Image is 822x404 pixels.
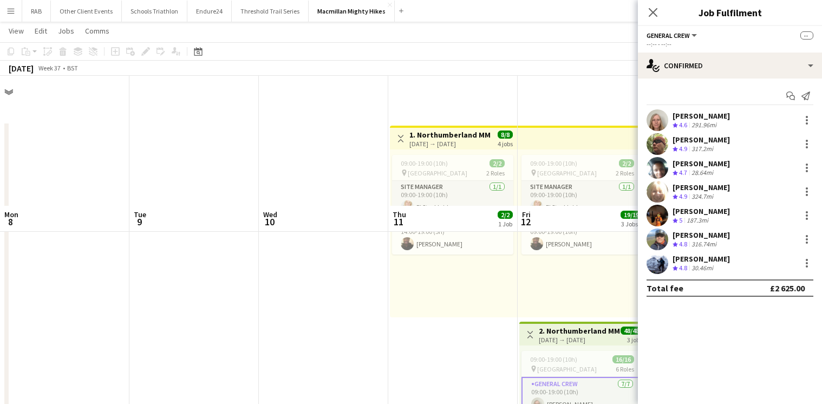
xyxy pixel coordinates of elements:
div: 4 jobs [498,139,513,148]
span: 2 Roles [486,169,505,177]
div: [PERSON_NAME] [673,183,730,192]
span: 10 [262,216,277,228]
span: 09:00-19:00 (10h) [530,355,577,363]
div: [DATE] → [DATE] [409,140,490,148]
div: Confirmed [638,53,822,79]
span: Fri [522,210,531,219]
span: 8/8 [498,131,513,139]
h3: 1. Northumberland MMH- 4 day role [409,130,490,140]
app-job-card: 09:00-19:00 (10h)2/2 [GEOGRAPHIC_DATA]2 RolesSite Manager1/109:00-19:00 (10h)Fi StockbridgeEvent ... [521,155,643,255]
span: 12 [520,216,531,228]
app-card-role: Event Project Manager1/114:00-19:00 (5h)[PERSON_NAME] [392,218,513,255]
div: 1 Job [498,220,512,228]
div: 3 jobs [627,335,642,344]
span: Jobs [58,26,74,36]
div: 291.96mi [689,121,719,130]
div: [PERSON_NAME] [673,159,730,168]
span: 11 [391,216,406,228]
a: Comms [81,24,114,38]
a: View [4,24,28,38]
span: 2/2 [498,211,513,219]
div: 28.64mi [689,168,715,178]
button: General Crew [647,31,699,40]
div: [PERSON_NAME] [673,111,730,121]
span: -- [800,31,813,40]
span: 16/16 [612,355,634,363]
button: Threshold Trail Series [232,1,309,22]
h3: 2. Northumberland MMH- 3 day role [539,326,619,336]
span: Wed [263,210,277,219]
span: 9 [132,216,146,228]
app-card-role: Site Manager1/109:00-19:00 (10h)Fi Stockbridge [392,181,513,218]
app-card-role: Event Project Manager1/109:00-19:00 (10h)[PERSON_NAME] [521,218,643,255]
button: Endure24 [187,1,232,22]
div: 187.3mi [684,216,710,225]
span: Tue [134,210,146,219]
button: Macmillan Mighty Hikes [309,1,395,22]
span: Week 37 [36,64,63,72]
a: Jobs [54,24,79,38]
span: 4.7 [679,168,687,177]
span: Thu [393,210,406,219]
div: 30.46mi [689,264,715,273]
div: Total fee [647,283,683,294]
span: 2/2 [619,159,634,167]
span: 5 [679,216,682,224]
div: [PERSON_NAME] [673,254,730,264]
span: [GEOGRAPHIC_DATA] [537,169,597,177]
span: 2/2 [490,159,505,167]
div: [PERSON_NAME] [673,230,730,240]
div: 317.2mi [689,145,715,154]
div: --:-- - --:-- [647,40,813,48]
span: 6 Roles [616,365,634,373]
button: RAB [22,1,51,22]
h3: Job Fulfilment [638,5,822,19]
div: [PERSON_NAME] [673,206,730,216]
a: Edit [30,24,51,38]
button: Schools Triathlon [122,1,187,22]
span: 4.8 [679,240,687,248]
button: Other Client Events [51,1,122,22]
span: 09:00-19:00 (10h) [530,159,577,167]
span: [GEOGRAPHIC_DATA] [408,169,467,177]
span: Comms [85,26,109,36]
span: 4.8 [679,264,687,272]
div: 324.7mi [689,192,715,201]
span: 48/48 [621,327,642,335]
span: Edit [35,26,47,36]
span: [GEOGRAPHIC_DATA] [537,365,597,373]
span: 2 Roles [616,169,634,177]
span: Mon [4,210,18,219]
span: 4.9 [679,192,687,200]
div: BST [67,64,78,72]
div: 3 Jobs [621,220,642,228]
span: 4.6 [679,121,687,129]
span: 4.9 [679,145,687,153]
div: [DATE] → [DATE] [539,336,619,344]
span: 8 [3,216,18,228]
div: 316.74mi [689,240,719,249]
app-job-card: 09:00-19:00 (10h)2/2 [GEOGRAPHIC_DATA]2 RolesSite Manager1/109:00-19:00 (10h)Fi StockbridgeEvent ... [392,155,513,255]
div: [PERSON_NAME] [673,135,730,145]
span: 19/19 [621,211,642,219]
span: 09:00-19:00 (10h) [401,159,448,167]
span: General Crew [647,31,690,40]
app-card-role: Site Manager1/109:00-19:00 (10h)Fi Stockbridge [521,181,643,218]
span: View [9,26,24,36]
div: [DATE] [9,63,34,74]
div: £2 625.00 [770,283,805,294]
